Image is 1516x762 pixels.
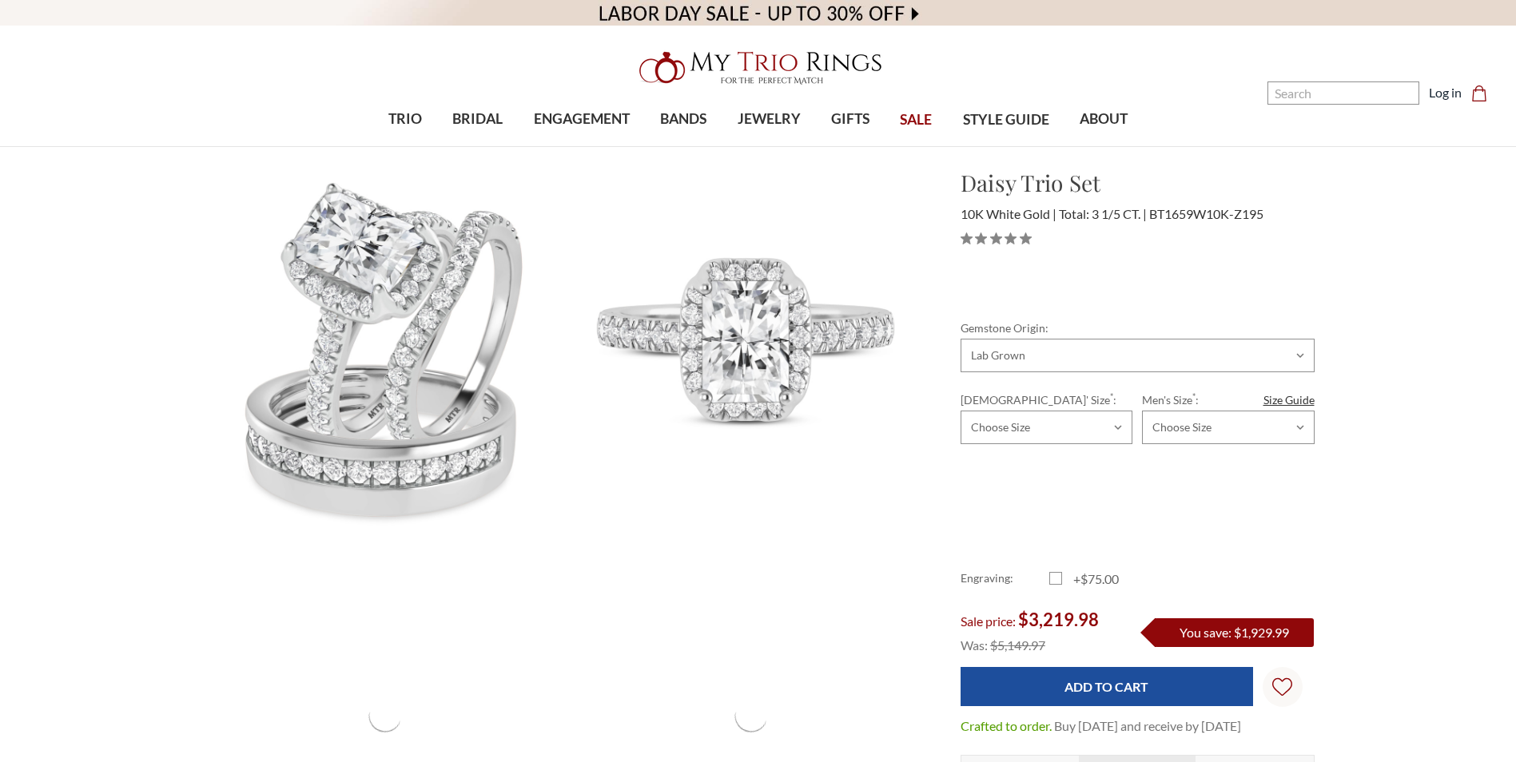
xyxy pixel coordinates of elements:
a: BANDS [645,93,722,145]
button: submenu toggle [397,145,413,147]
svg: Wish Lists [1272,627,1292,747]
a: Size Guide [1263,391,1315,408]
a: Wish Lists [1263,667,1303,707]
label: Engraving: [961,570,1049,589]
span: BANDS [660,109,706,129]
span: TRIO [388,109,422,129]
input: Add to Cart [961,667,1253,706]
button: submenu toggle [761,145,777,147]
span: 10K White Gold [961,206,1056,221]
a: TRIO [373,93,437,145]
span: Sale price: [961,613,1016,629]
span: You save: $1,929.99 [1180,625,1289,640]
label: [DEMOGRAPHIC_DATA]' Size : [961,391,1132,408]
a: ENGAGEMENT [519,93,645,145]
span: ENGAGEMENT [534,109,630,129]
h1: Daisy Trio Set [961,166,1315,200]
button: submenu toggle [842,145,858,147]
span: SALE [900,109,932,130]
span: GIFTS [831,109,869,129]
a: STYLE GUIDE [947,94,1064,146]
input: Search [1267,81,1419,105]
span: BRIDAL [452,109,503,129]
a: Cart with 0 items [1471,83,1497,102]
span: BT1659W10K-Z195 [1149,206,1263,221]
span: Was: [961,637,988,653]
button: submenu toggle [1096,145,1112,147]
a: Log in [1429,83,1462,102]
span: $3,219.98 [1018,609,1099,630]
dd: Buy [DATE] and receive by [DATE] [1054,716,1241,736]
a: ABOUT [1064,93,1143,145]
label: Gemstone Origin: [961,319,1315,336]
button: submenu toggle [574,145,590,147]
img: Photo of Daisy 3 1/5 ct tw. Lab Grown Radiant Solitaire Trio Set 10K White Gold [BT1659WE-Z195] [569,167,934,532]
span: ABOUT [1080,109,1128,129]
a: GIFTS [816,93,885,145]
label: +$75.00 [1049,570,1138,589]
a: JEWELRY [722,93,815,145]
a: BRIDAL [437,93,518,145]
span: JEWELRY [738,109,801,129]
a: My Trio Rings [440,42,1076,93]
button: submenu toggle [470,145,486,147]
label: Men's Size : [1142,391,1314,408]
span: $5,149.97 [990,637,1045,653]
img: My Trio Rings [631,42,886,93]
svg: cart.cart_preview [1471,85,1487,101]
button: submenu toggle [675,145,691,147]
dt: Crafted to order. [961,716,1052,736]
span: STYLE GUIDE [963,109,1049,130]
a: SALE [885,94,947,146]
span: Total: 3 1/5 CT. [1059,206,1147,221]
img: Photo of Daisy 3 1/5 ct tw. Lab Grown Radiant Solitaire Trio Set 10K White Gold [BT1659W-Z195] [203,167,568,532]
